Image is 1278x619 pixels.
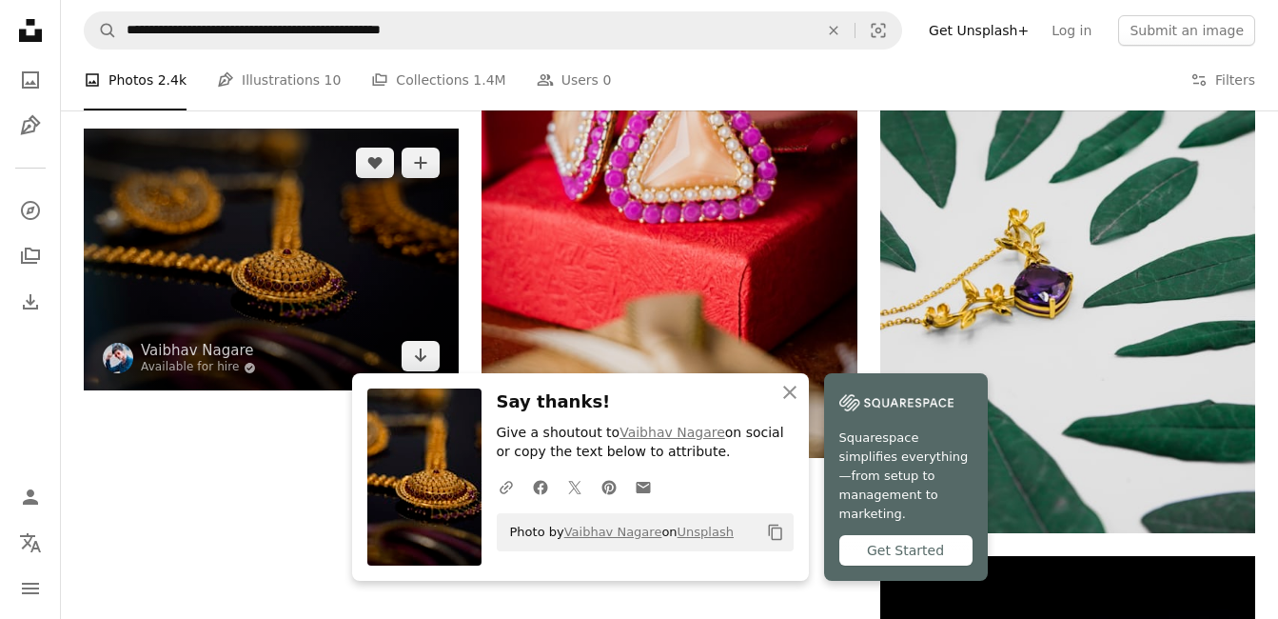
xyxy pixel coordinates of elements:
[141,360,256,375] a: Available for hire
[497,389,794,416] h3: Say thanks!
[523,468,558,506] a: Share on Facebook
[839,389,954,417] img: file-1747939142011-51e5cc87e3c9
[85,12,117,49] button: Search Unsplash
[11,283,49,321] a: Download History
[813,12,855,49] button: Clear
[11,478,49,516] a: Log in / Sign up
[84,11,902,50] form: Find visuals sitewide
[356,148,394,178] button: Like
[11,191,49,230] a: Explore
[217,50,341,110] a: Illustrations 10
[324,70,342,90] span: 10
[103,343,133,373] img: Go to Vaibhav Nagare's profile
[1190,50,1255,110] button: Filters
[497,424,794,462] p: Give a shoutout to on social or copy the text below to attribute.
[473,70,505,90] span: 1.4M
[592,468,626,506] a: Share on Pinterest
[11,107,49,145] a: Illustrations
[602,70,611,90] span: 0
[501,517,734,548] span: Photo by on
[84,129,459,390] img: gold and silver beaded necklace
[839,535,973,566] div: Get Started
[1040,15,1103,46] a: Log in
[482,115,856,132] a: a pair of pink and white earrings sitting on top of a red box
[11,569,49,608] button: Menu
[619,425,725,440] a: Vaibhav Nagare
[11,61,49,99] a: Photos
[880,273,1255,290] a: gold-colored pendant with purple stone besides green leaves
[537,50,612,110] a: Users 0
[759,516,792,549] button: Copy to clipboard
[11,524,49,562] button: Language
[917,15,1040,46] a: Get Unsplash+
[824,373,988,581] a: Squarespace simplifies everything—from setup to management to marketing.Get Started
[855,12,901,49] button: Visual search
[402,341,440,371] a: Download
[11,237,49,275] a: Collections
[678,525,734,539] a: Unsplash
[880,32,1255,533] img: gold-colored pendant with purple stone besides green leaves
[626,468,660,506] a: Share over email
[402,148,440,178] button: Add to Collection
[558,468,592,506] a: Share on Twitter
[141,341,256,360] a: Vaibhav Nagare
[839,429,973,524] span: Squarespace simplifies everything—from setup to management to marketing.
[84,250,459,268] a: gold and silver beaded necklace
[564,525,662,539] a: Vaibhav Nagare
[1118,15,1255,46] button: Submit an image
[11,11,49,53] a: Home — Unsplash
[371,50,505,110] a: Collections 1.4M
